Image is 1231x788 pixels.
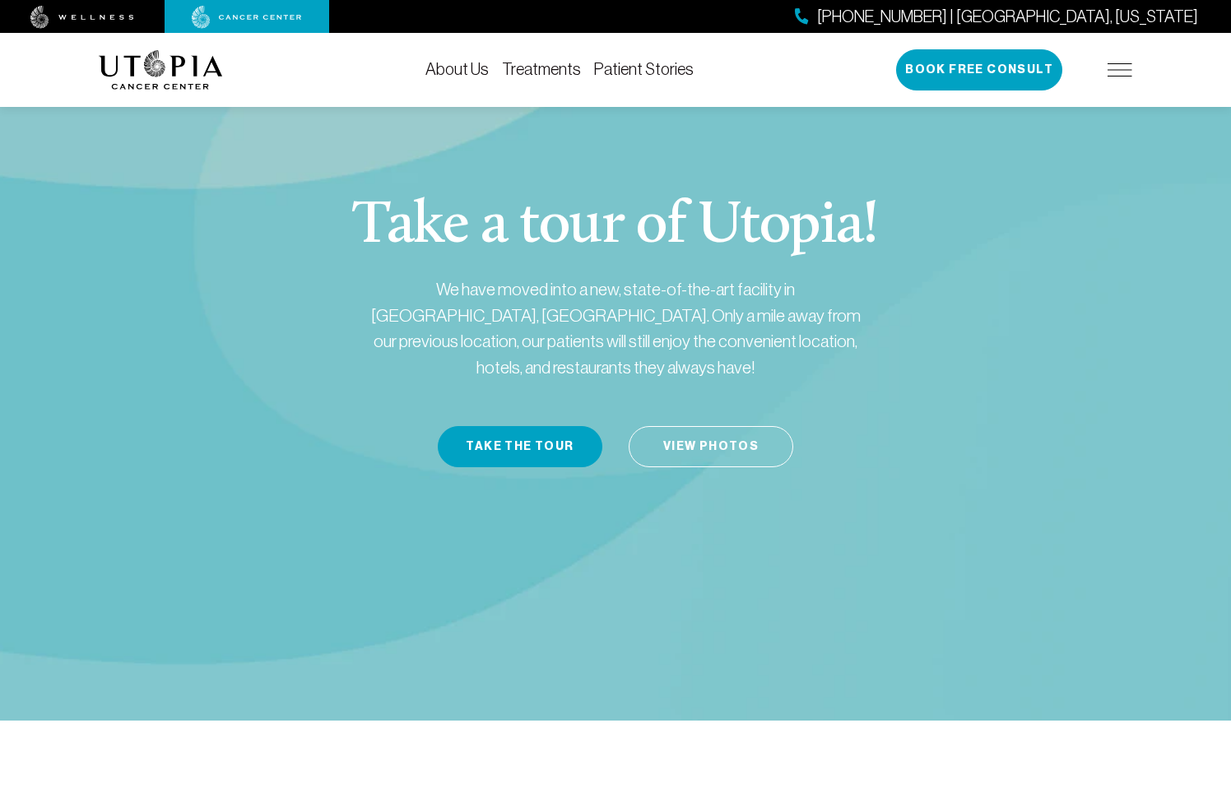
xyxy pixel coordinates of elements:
span: [PHONE_NUMBER] | [GEOGRAPHIC_DATA], [US_STATE] [817,5,1198,29]
p: We have moved into a new, state-of-the-art facility in [GEOGRAPHIC_DATA], [GEOGRAPHIC_DATA]. Only... [360,276,871,380]
img: wellness [30,6,134,29]
button: Book Free Consult [896,49,1062,90]
img: icon-hamburger [1108,63,1132,76]
button: Take the Tour [438,426,602,467]
img: logo [99,50,223,90]
a: Treatments [502,60,581,78]
a: Patient Stories [594,60,694,78]
a: About Us [425,60,489,78]
a: [PHONE_NUMBER] | [GEOGRAPHIC_DATA], [US_STATE] [795,5,1198,29]
h1: Take a tour of Utopia! [352,197,878,257]
img: cancer center [192,6,302,29]
a: View Photos [629,426,793,467]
